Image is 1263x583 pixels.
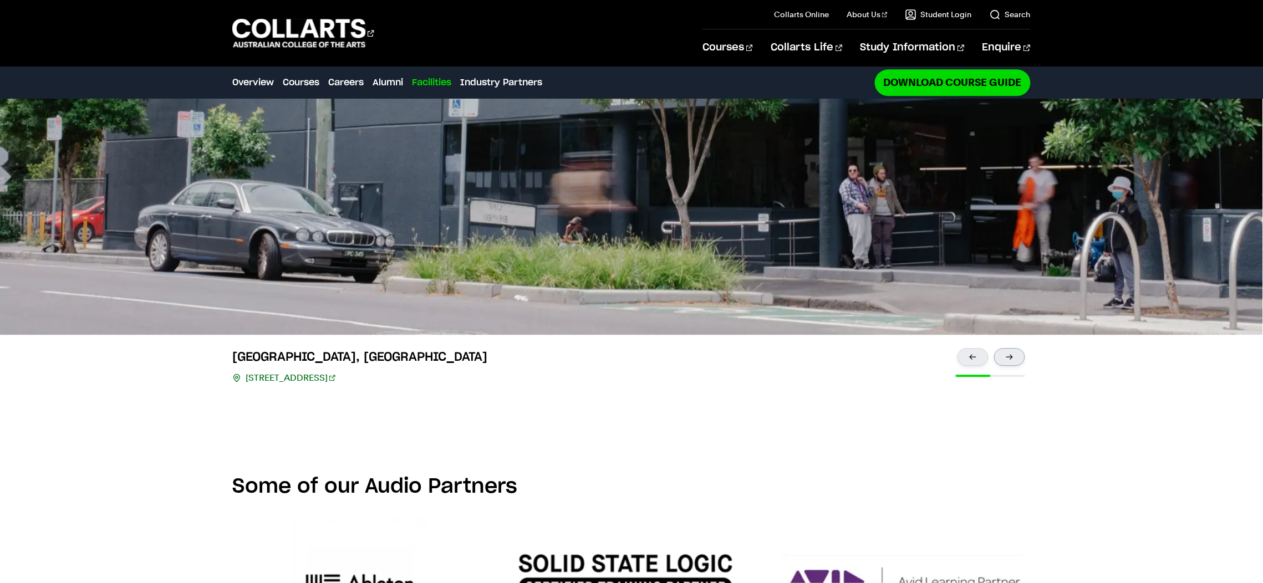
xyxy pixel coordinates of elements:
[702,29,753,66] a: Courses
[905,9,972,20] a: Student Login
[232,348,487,366] h3: [GEOGRAPHIC_DATA], [GEOGRAPHIC_DATA]
[771,29,842,66] a: Collarts Life
[232,76,274,89] a: Overview
[990,9,1031,20] a: Search
[328,76,364,89] a: Careers
[412,76,451,89] a: Facilities
[460,76,542,89] a: Industry Partners
[232,474,1031,499] h2: Some of our Audio Partners
[982,29,1031,66] a: Enquire
[283,76,319,89] a: Courses
[246,370,335,386] a: [STREET_ADDRESS]
[232,17,374,49] div: Go to homepage
[373,76,403,89] a: Alumni
[875,69,1031,95] a: Download Course Guide
[774,9,829,20] a: Collarts Online
[860,29,965,66] a: Study Information
[847,9,888,20] a: About Us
